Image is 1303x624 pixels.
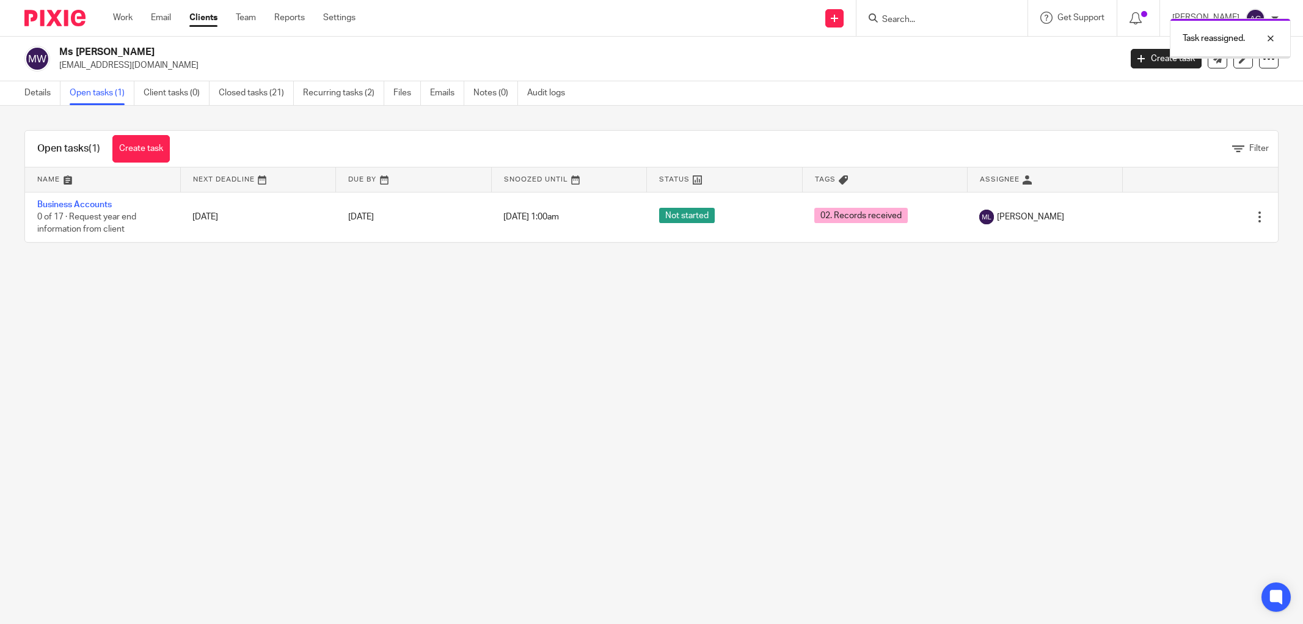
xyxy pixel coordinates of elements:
a: Details [24,81,60,105]
span: Status [659,176,690,183]
p: [EMAIL_ADDRESS][DOMAIN_NAME] [59,59,1112,72]
a: Clients [189,12,217,24]
a: Emails [430,81,464,105]
a: Client tasks (0) [144,81,210,105]
a: Work [113,12,133,24]
span: Snoozed Until [504,176,568,183]
a: Settings [323,12,356,24]
td: [DATE] [180,192,335,242]
a: Open tasks (1) [70,81,134,105]
a: Notes (0) [473,81,518,105]
a: Reports [274,12,305,24]
span: [DATE] [348,213,374,221]
h2: Ms [PERSON_NAME] [59,46,902,59]
a: Audit logs [527,81,574,105]
img: Pixie [24,10,86,26]
span: [PERSON_NAME] [997,211,1064,223]
span: [DATE] 1:00am [503,213,559,221]
span: 02. Records received [814,208,908,223]
span: Filter [1249,144,1269,153]
a: Business Accounts [37,200,112,209]
a: Create task [112,135,170,163]
a: Create task [1131,49,1202,68]
a: Team [236,12,256,24]
span: 0 of 17 · Request year end information from client [37,213,136,234]
img: svg%3E [24,46,50,72]
img: svg%3E [1246,9,1265,28]
span: Tags [815,176,836,183]
a: Files [393,81,421,105]
a: Email [151,12,171,24]
span: Not started [659,208,715,223]
span: (1) [89,144,100,153]
a: Closed tasks (21) [219,81,294,105]
h1: Open tasks [37,142,100,155]
a: Recurring tasks (2) [303,81,384,105]
img: svg%3E [979,210,994,224]
p: Task reassigned. [1183,32,1245,45]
